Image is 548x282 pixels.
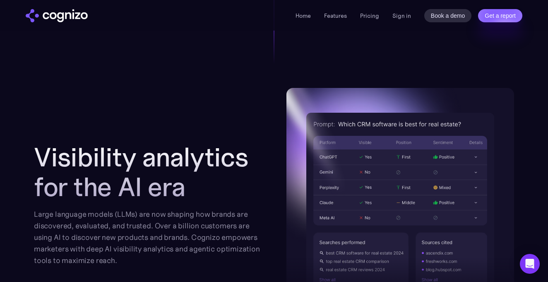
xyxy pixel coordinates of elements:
a: Pricing [360,12,379,19]
a: Home [296,12,311,19]
a: home [26,9,88,22]
a: Features [324,12,347,19]
img: cognizo logo [26,9,88,22]
a: Get a report [478,9,522,22]
div: Open Intercom Messenger [520,254,540,274]
a: Sign in [392,11,411,21]
div: Large language models (LLMs) are now shaping how brands are discovered, evaluated, and trusted. O... [34,209,262,266]
h2: Visibility analytics for the AI era [34,142,262,202]
a: Book a demo [424,9,472,22]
